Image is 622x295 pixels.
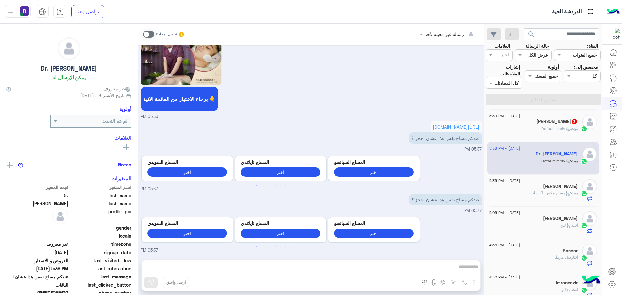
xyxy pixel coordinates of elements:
[489,274,520,280] span: [DATE] - 4:30 PM
[334,167,414,177] button: اختر
[409,194,482,205] p: 13/9/2025, 5:37 PM
[543,184,578,189] h5: باسل الصياد
[141,186,158,192] span: 05:37 PM
[70,257,132,264] span: last_visited_flow
[556,280,578,286] h5: imrannazir
[58,38,80,60] img: defaultAdmin.png
[103,85,131,92] span: غير معروف
[241,159,320,165] p: المساج تايلاندي
[6,273,68,280] span: عندكم مساج نفس هذا عشان احجز ؟
[608,28,620,40] img: 322853014244696
[6,281,68,288] span: الباقات
[571,126,578,131] span: بوت
[39,8,46,16] img: tab
[18,163,23,168] img: notes
[147,159,227,165] p: المساج السويدي
[552,7,582,16] p: الدردشة الحية
[582,147,597,162] img: defaultAdmin.png
[501,51,510,60] div: اختر
[587,42,598,49] label: القناة:
[141,6,222,85] img: Q2FwdHVyZSAoMykucG5n.png
[52,208,68,224] img: defaultAdmin.png
[489,113,520,119] span: [DATE] - 5:39 PM
[571,158,578,163] span: بوت
[581,255,587,261] img: WhatsApp
[6,184,68,191] span: قيمة المتغير
[241,167,320,177] button: اختر
[6,249,68,256] span: 2025-09-13T14:36:43.585Z
[489,242,520,248] span: [DATE] - 4:35 PM
[489,145,520,151] span: [DATE] - 5:38 PM
[6,224,68,231] span: null
[536,151,578,157] h5: Dr. Omar Alanazi
[302,244,308,251] button: 6 of 3
[141,247,158,254] span: 05:37 PM
[70,184,132,191] span: اسم المتغير
[52,74,86,80] h6: يمكن الإرسال له
[581,190,587,197] img: WhatsApp
[143,96,216,102] span: برجاء الاختيار من القائمة الاتية 👇
[560,223,572,228] span: : لبن
[334,229,414,238] button: اختر
[70,233,132,239] span: locale
[147,229,227,238] button: اختر
[486,94,601,105] button: تطبيق الفلاتر
[572,287,578,292] span: انت
[70,273,132,280] span: last_message
[253,244,259,251] button: 1 of 3
[6,241,68,247] span: غير معروف
[572,223,578,228] span: انت
[70,224,132,231] span: gender
[489,210,520,216] span: [DATE] - 5:06 PM
[431,121,482,132] p: 13/9/2025, 5:37 PM
[572,119,577,124] span: 3
[241,229,320,238] button: اختر
[292,244,298,251] button: 5 of 3
[581,126,587,132] img: WhatsApp
[489,178,520,184] span: [DATE] - 5:36 PM
[524,28,539,42] button: search
[464,147,482,152] span: 05:37 PM
[282,244,289,251] button: 4 of 3
[581,222,587,229] img: WhatsApp
[6,233,68,239] span: null
[6,200,68,207] span: Omar Alanazi
[607,5,620,18] img: Logo
[302,183,308,189] button: 6 of 3
[525,42,549,49] label: حالة الرسالة
[574,63,598,70] label: مخصص إلى:
[6,135,131,141] h6: العلامات
[581,158,587,165] img: WhatsApp
[56,8,64,16] img: tab
[70,281,132,288] span: last_clicked_button
[292,183,298,189] button: 5 of 3
[582,211,597,226] img: defaultAdmin.png
[241,220,320,227] p: المساج تايلاندي
[582,179,597,194] img: defaultAdmin.png
[541,126,571,131] span: : Default reply
[6,192,68,199] span: Dr.
[272,183,279,189] button: 3 of 3
[282,183,289,189] button: 4 of 3
[111,176,131,181] h6: المتغيرات
[334,220,414,227] p: المساج الشياتسو
[70,249,132,256] span: signup_date
[464,208,482,213] span: 05:37 PM
[582,115,597,129] img: defaultAdmin.png
[20,6,29,16] img: userImage
[560,287,572,292] span: : لبن
[571,190,578,195] span: بوت
[147,167,227,177] button: اختر
[80,92,125,99] span: تاريخ الأشتراك : [DATE]
[6,265,68,272] span: 2025-09-13T14:38:16.604Z
[563,248,578,254] h5: Bandar
[580,269,603,292] img: hulul-logo.png
[41,65,97,72] h5: Dr. [PERSON_NAME]
[272,244,279,251] button: 3 of 3
[70,265,132,272] span: last_interaction
[581,287,587,293] img: WhatsApp
[530,190,571,195] span: : مساج مكس الكاسات
[486,63,520,77] label: إشارات الملاحظات
[70,208,132,223] span: profile_pic
[334,159,414,165] p: المساج الشياتسو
